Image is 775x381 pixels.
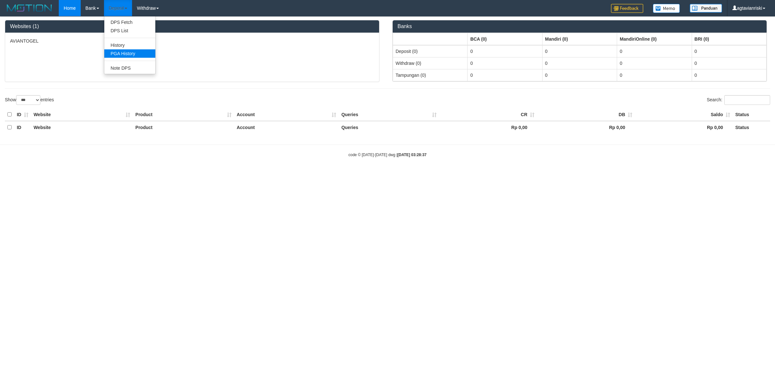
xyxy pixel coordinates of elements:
label: Search: [707,95,770,105]
td: 0 [468,57,542,69]
th: Queries [339,121,439,134]
th: Status [733,108,770,121]
td: 0 [542,45,617,57]
td: 0 [542,57,617,69]
input: Search: [724,95,770,105]
th: Account [234,121,339,134]
th: Rp 0,00 [537,121,635,134]
img: Feedback.jpg [611,4,643,13]
td: 0 [542,69,617,81]
small: code © [DATE]-[DATE] dwg | [348,153,427,157]
th: Group: activate to sort column ascending [542,33,617,45]
td: 0 [617,69,692,81]
td: 0 [617,45,692,57]
th: Account [234,108,339,121]
a: Note DPS [104,64,155,72]
h3: Websites (1) [10,24,374,29]
th: Product [133,108,234,121]
img: Button%20Memo.svg [653,4,680,13]
a: History [104,41,155,49]
th: Group: activate to sort column ascending [468,33,542,45]
th: Website [31,108,133,121]
th: Group: activate to sort column ascending [617,33,692,45]
th: Status [733,121,770,134]
td: 0 [692,45,766,57]
td: 0 [468,69,542,81]
p: AVIANTOGEL [10,38,374,44]
select: Showentries [16,95,40,105]
label: Show entries [5,95,54,105]
th: Group: activate to sort column ascending [393,33,468,45]
th: Rp 0,00 [635,121,733,134]
td: 0 [692,57,766,69]
th: Saldo [635,108,733,121]
td: 0 [617,57,692,69]
img: panduan.png [690,4,722,13]
a: DPS Fetch [104,18,155,26]
td: Tampungan (0) [393,69,468,81]
img: MOTION_logo.png [5,3,54,13]
th: Website [31,121,133,134]
th: Product [133,121,234,134]
td: Deposit (0) [393,45,468,57]
strong: [DATE] 03:28:37 [398,153,427,157]
td: 0 [692,69,766,81]
td: Withdraw (0) [393,57,468,69]
th: ID [14,121,31,134]
th: DB [537,108,635,121]
h3: Banks [398,24,762,29]
th: ID [14,108,31,121]
td: 0 [468,45,542,57]
th: CR [439,108,537,121]
a: PGA History [104,49,155,58]
th: Group: activate to sort column ascending [692,33,766,45]
th: Queries [339,108,439,121]
a: DPS List [104,26,155,35]
th: Rp 0,00 [439,121,537,134]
